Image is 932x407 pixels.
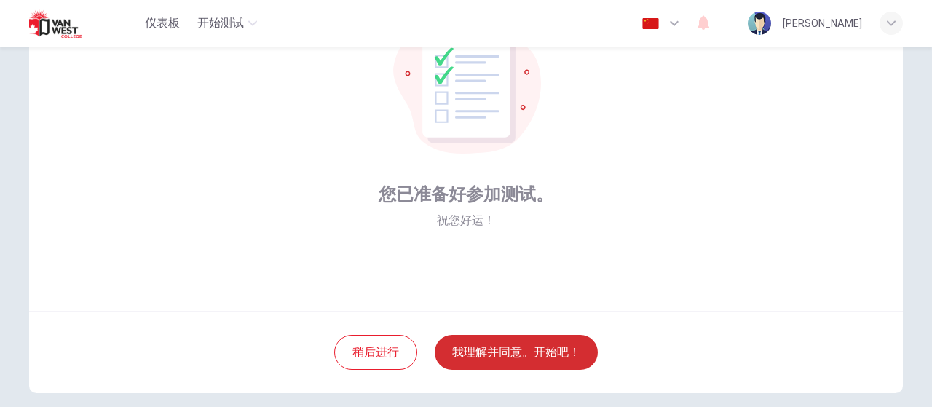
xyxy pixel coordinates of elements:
span: 您已准备好参加测试。 [379,183,553,206]
span: 祝您好运！ [437,212,495,229]
div: [PERSON_NAME] [783,15,862,32]
img: zh [641,18,660,29]
img: Profile picture [748,12,771,35]
button: 开始测试 [191,10,263,36]
button: 稍后进行 [334,335,417,370]
button: 我理解并同意。开始吧！ [435,335,598,370]
span: 开始测试 [197,15,244,32]
a: Van West logo [29,9,139,38]
span: 仪表板 [145,15,180,32]
img: Van West logo [29,9,106,38]
button: 仪表板 [139,10,186,36]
